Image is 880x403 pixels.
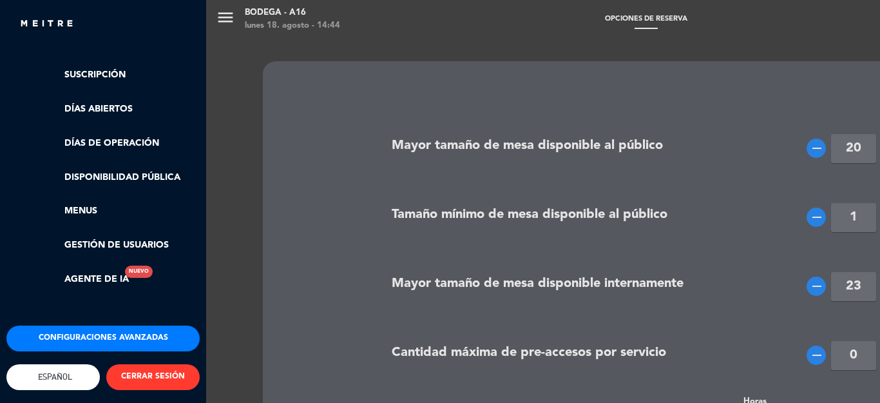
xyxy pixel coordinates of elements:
a: Suscripción [32,68,200,83]
span: Español [35,372,72,382]
img: MEITRE [19,19,74,29]
div: Nuevo [125,266,153,278]
a: Gestión de usuarios [32,238,200,253]
a: Agente de IANuevo [32,272,129,287]
a: Días de Operación [32,136,200,151]
button: Configuraciones avanzadas [6,326,200,351]
a: Disponibilidad pública [32,170,200,185]
a: Días abiertos [32,102,200,117]
button: CERRAR SESIÓN [106,364,200,390]
a: Menus [32,204,200,219]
